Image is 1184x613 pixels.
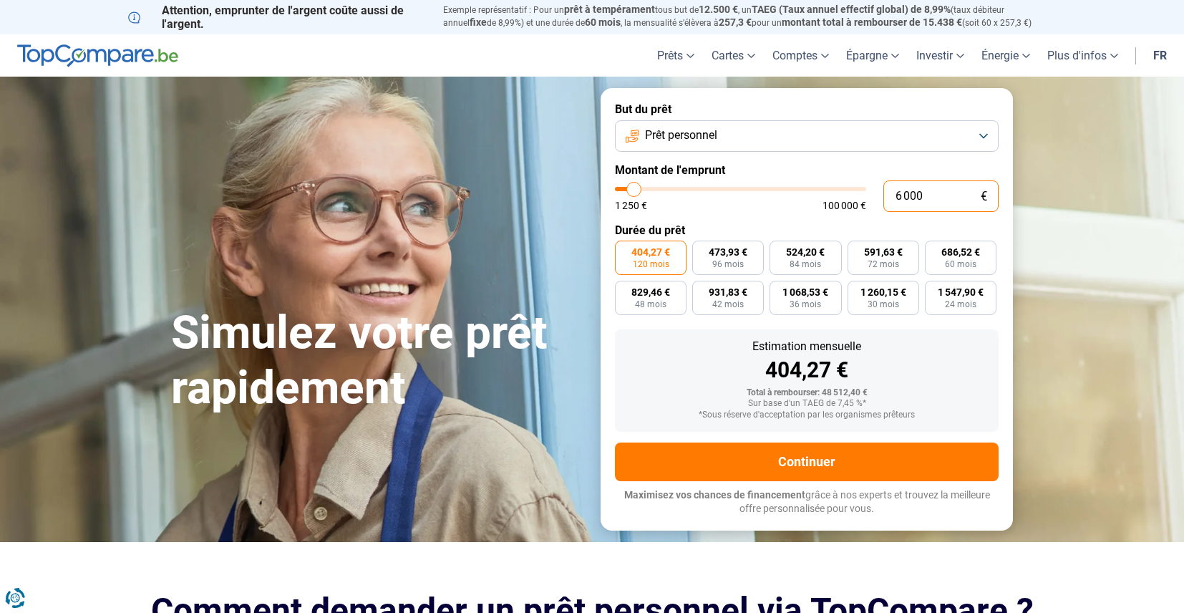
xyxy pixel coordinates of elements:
div: Total à rembourser: 48 512,40 € [626,388,987,398]
span: 60 mois [585,16,621,28]
a: Investir [908,34,973,77]
span: 829,46 € [631,287,670,297]
a: Plus d'infos [1039,34,1127,77]
span: 473,93 € [709,247,747,257]
button: Prêt personnel [615,120,999,152]
span: 36 mois [790,300,821,309]
a: Cartes [703,34,764,77]
span: 96 mois [712,260,744,269]
span: € [981,190,987,203]
div: Estimation mensuelle [626,341,987,352]
span: 12.500 € [699,4,738,15]
div: *Sous réserve d'acceptation par les organismes prêteurs [626,410,987,420]
span: 100 000 € [823,201,866,211]
span: TAEG (Taux annuel effectif global) de 8,99% [752,4,951,15]
span: Prêt personnel [645,127,717,143]
a: Comptes [764,34,838,77]
button: Continuer [615,443,999,481]
span: 591,63 € [864,247,903,257]
div: 404,27 € [626,359,987,381]
span: 1 068,53 € [782,287,828,297]
span: 42 mois [712,300,744,309]
span: Maximisez vos chances de financement [624,489,805,501]
span: 524,20 € [786,247,825,257]
div: Sur base d'un TAEG de 7,45 %* [626,399,987,409]
span: 257,3 € [719,16,752,28]
a: Énergie [973,34,1039,77]
span: 931,83 € [709,287,747,297]
span: 72 mois [868,260,899,269]
label: Durée du prêt [615,223,999,237]
a: fr [1145,34,1175,77]
span: 1 547,90 € [938,287,984,297]
span: 120 mois [633,260,669,269]
span: 1 250 € [615,201,647,211]
span: 24 mois [945,300,976,309]
span: 686,52 € [941,247,980,257]
span: fixe [470,16,487,28]
span: 404,27 € [631,247,670,257]
a: Prêts [649,34,703,77]
p: grâce à nos experts et trouvez la meilleure offre personnalisée pour vous. [615,488,999,516]
h1: Simulez votre prêt rapidement [171,306,583,416]
span: 1 260,15 € [860,287,906,297]
label: But du prêt [615,102,999,116]
p: Exemple représentatif : Pour un tous but de , un (taux débiteur annuel de 8,99%) et une durée de ... [443,4,1056,29]
span: 60 mois [945,260,976,269]
span: 48 mois [635,300,666,309]
span: montant total à rembourser de 15.438 € [782,16,962,28]
p: Attention, emprunter de l'argent coûte aussi de l'argent. [128,4,426,31]
a: Épargne [838,34,908,77]
label: Montant de l'emprunt [615,163,999,177]
span: 30 mois [868,300,899,309]
img: TopCompare [17,44,178,67]
span: prêt à tempérament [564,4,655,15]
span: 84 mois [790,260,821,269]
